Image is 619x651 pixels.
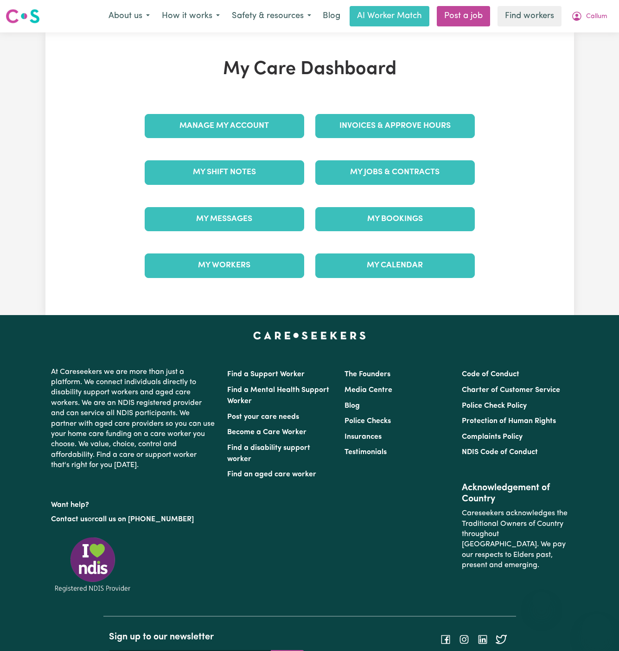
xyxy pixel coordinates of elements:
[437,6,490,26] a: Post a job
[102,6,156,26] button: About us
[317,6,346,26] a: Blog
[315,160,475,184] a: My Jobs & Contracts
[498,6,562,26] a: Find workers
[51,516,88,523] a: Contact us
[582,614,612,644] iframe: Button to launch messaging window
[462,449,538,456] a: NDIS Code of Conduct
[6,6,40,27] a: Careseekers logo
[145,114,304,138] a: Manage My Account
[462,417,556,425] a: Protection of Human Rights
[532,592,551,610] iframe: Close message
[227,471,316,478] a: Find an aged care worker
[462,402,527,410] a: Police Check Policy
[227,371,305,378] a: Find a Support Worker
[315,207,475,231] a: My Bookings
[345,417,391,425] a: Police Checks
[139,58,480,81] h1: My Care Dashboard
[226,6,317,26] button: Safety & resources
[51,496,216,510] p: Want help?
[462,482,568,505] h2: Acknowledgement of Country
[350,6,429,26] a: AI Worker Match
[462,386,560,394] a: Charter of Customer Service
[462,505,568,574] p: Careseekers acknowledges the Traditional Owners of Country throughout [GEOGRAPHIC_DATA]. We pay o...
[459,636,470,643] a: Follow Careseekers on Instagram
[345,371,390,378] a: The Founders
[345,433,382,441] a: Insurances
[145,207,304,231] a: My Messages
[227,444,310,463] a: Find a disability support worker
[51,536,134,594] img: Registered NDIS provider
[462,371,519,378] a: Code of Conduct
[145,160,304,184] a: My Shift Notes
[109,632,304,643] h2: Sign up to our newsletter
[95,516,194,523] a: call us on [PHONE_NUMBER]
[586,12,607,22] span: Callum
[6,8,40,25] img: Careseekers logo
[440,636,451,643] a: Follow Careseekers on Facebook
[315,114,475,138] a: Invoices & Approve Hours
[462,433,523,441] a: Complaints Policy
[51,511,216,528] p: or
[565,6,613,26] button: My Account
[51,363,216,474] p: At Careseekers we are more than just a platform. We connect individuals directly to disability su...
[496,636,507,643] a: Follow Careseekers on Twitter
[227,413,299,421] a: Post your care needs
[227,429,306,436] a: Become a Care Worker
[345,402,360,410] a: Blog
[315,253,475,278] a: My Calendar
[477,636,488,643] a: Follow Careseekers on LinkedIn
[345,449,387,456] a: Testimonials
[253,332,366,339] a: Careseekers home page
[145,253,304,278] a: My Workers
[345,386,392,394] a: Media Centre
[156,6,226,26] button: How it works
[227,386,329,405] a: Find a Mental Health Support Worker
